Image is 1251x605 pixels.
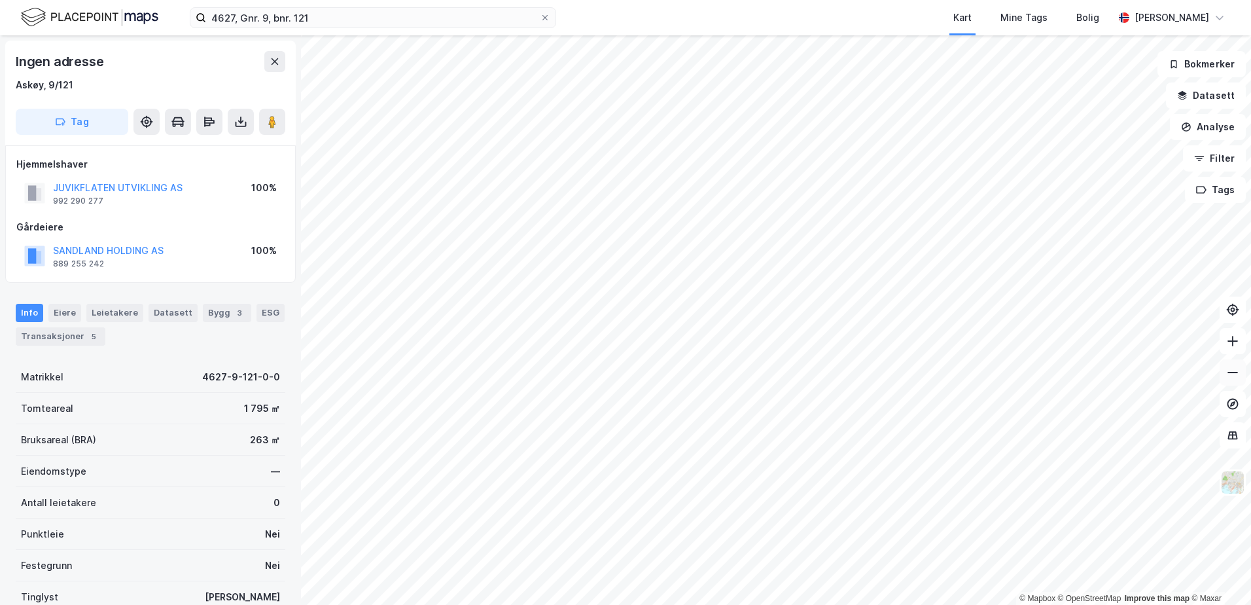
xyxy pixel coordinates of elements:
[953,10,972,26] div: Kart
[265,526,280,542] div: Nei
[1058,594,1121,603] a: OpenStreetMap
[203,304,251,322] div: Bygg
[16,219,285,235] div: Gårdeiere
[16,327,105,346] div: Transaksjoner
[21,558,72,574] div: Festegrunn
[265,558,280,574] div: Nei
[21,526,64,542] div: Punktleie
[16,77,73,93] div: Askøy, 9/121
[202,369,280,385] div: 4627-9-121-0-0
[1000,10,1048,26] div: Mine Tags
[21,589,58,605] div: Tinglyst
[21,401,73,416] div: Tomteareal
[87,330,100,343] div: 5
[21,464,86,479] div: Eiendomstype
[256,304,285,322] div: ESG
[16,51,106,72] div: Ingen adresse
[1166,82,1246,109] button: Datasett
[251,243,277,259] div: 100%
[1135,10,1209,26] div: [PERSON_NAME]
[1125,594,1189,603] a: Improve this map
[1170,114,1246,140] button: Analyse
[21,495,96,511] div: Antall leietakere
[273,495,280,511] div: 0
[251,180,277,196] div: 100%
[244,401,280,416] div: 1 795 ㎡
[1157,51,1246,77] button: Bokmerker
[21,369,63,385] div: Matrikkel
[16,156,285,172] div: Hjemmelshaver
[53,196,103,206] div: 992 290 277
[1186,542,1251,605] iframe: Chat Widget
[233,306,246,320] div: 3
[21,432,96,448] div: Bruksareal (BRA)
[205,589,280,605] div: [PERSON_NAME]
[250,432,280,448] div: 263 ㎡
[48,304,81,322] div: Eiere
[53,259,104,269] div: 889 255 242
[16,109,128,135] button: Tag
[206,8,540,27] input: Søk på adresse, matrikkel, gårdeiere, leietakere eller personer
[1220,470,1245,495] img: Z
[149,304,198,322] div: Datasett
[271,464,280,479] div: —
[86,304,143,322] div: Leietakere
[16,304,43,322] div: Info
[1183,145,1246,172] button: Filter
[21,6,158,29] img: logo.f888ab2527a4732fd821a326f86c7f29.svg
[1185,177,1246,203] button: Tags
[1019,594,1055,603] a: Mapbox
[1076,10,1099,26] div: Bolig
